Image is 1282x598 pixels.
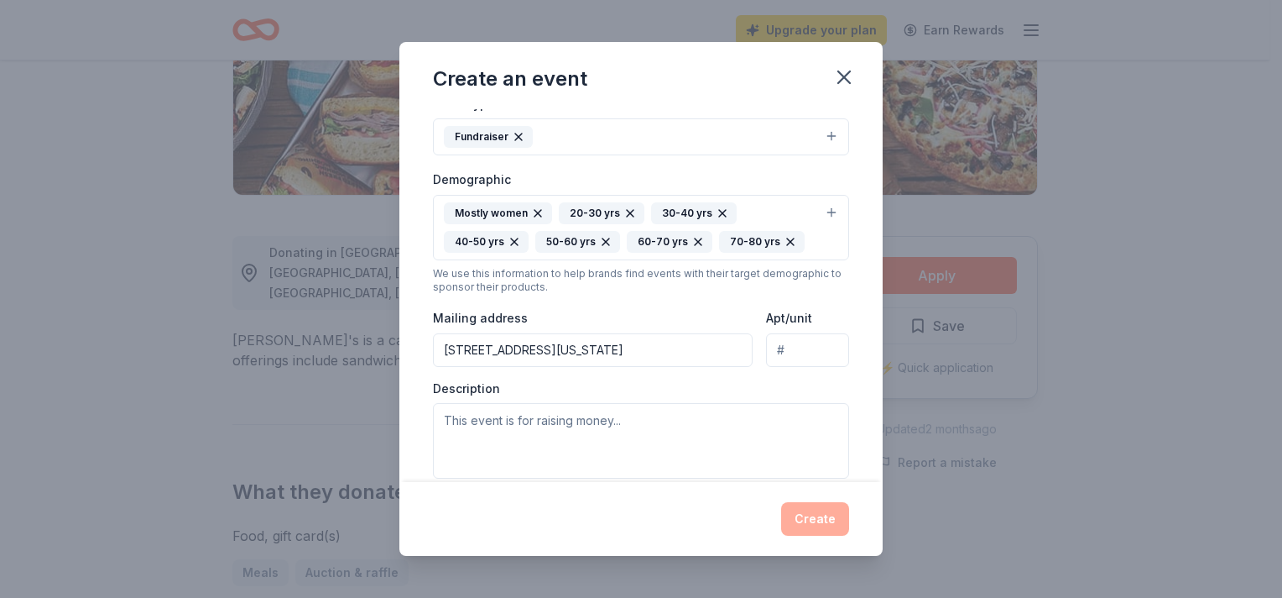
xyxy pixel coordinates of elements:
[444,231,529,253] div: 40-50 yrs
[766,310,812,327] label: Apt/unit
[651,202,737,224] div: 30-40 yrs
[433,310,528,327] label: Mailing address
[433,118,849,155] button: Fundraiser
[433,66,587,92] div: Create an event
[444,126,533,148] div: Fundraiser
[627,231,712,253] div: 60-70 yrs
[719,231,805,253] div: 70-80 yrs
[766,333,849,367] input: #
[433,333,753,367] input: Enter a US address
[433,195,849,260] button: Mostly women20-30 yrs30-40 yrs40-50 yrs50-60 yrs60-70 yrs70-80 yrs
[444,202,552,224] div: Mostly women
[559,202,644,224] div: 20-30 yrs
[535,231,620,253] div: 50-60 yrs
[433,267,849,294] div: We use this information to help brands find events with their target demographic to sponsor their...
[433,171,511,188] label: Demographic
[433,380,500,397] label: Description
